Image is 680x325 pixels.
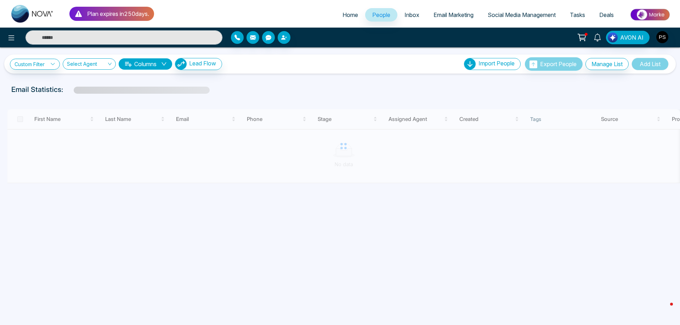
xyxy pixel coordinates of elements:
[592,8,621,22] a: Deals
[175,58,222,70] button: Lead Flow
[175,58,187,70] img: Lead Flow
[570,11,585,18] span: Tasks
[404,11,419,18] span: Inbox
[606,31,650,44] button: AVON AI
[172,58,222,70] a: Lead FlowLead Flow
[525,57,583,71] button: Export People
[10,59,60,70] a: Custom Filter
[563,8,592,22] a: Tasks
[11,84,63,95] p: Email Statistics:
[119,58,172,70] button: Columnsdown
[342,11,358,18] span: Home
[656,301,673,318] iframe: Intercom live chat
[161,61,167,67] span: down
[624,7,676,23] img: Market-place.gif
[656,31,668,43] img: User Avatar
[585,58,629,70] button: Manage List
[397,8,426,22] a: Inbox
[608,33,618,42] img: Lead Flow
[189,60,216,67] span: Lead Flow
[620,33,644,42] span: AVON AI
[481,8,563,22] a: Social Media Management
[540,60,577,68] span: Export People
[599,11,614,18] span: Deals
[365,8,397,22] a: People
[87,10,149,18] p: Plan expires in 250 day s .
[335,8,365,22] a: Home
[478,60,515,67] span: Import People
[11,5,54,23] img: Nova CRM Logo
[426,8,481,22] a: Email Marketing
[372,11,390,18] span: People
[488,11,556,18] span: Social Media Management
[433,11,474,18] span: Email Marketing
